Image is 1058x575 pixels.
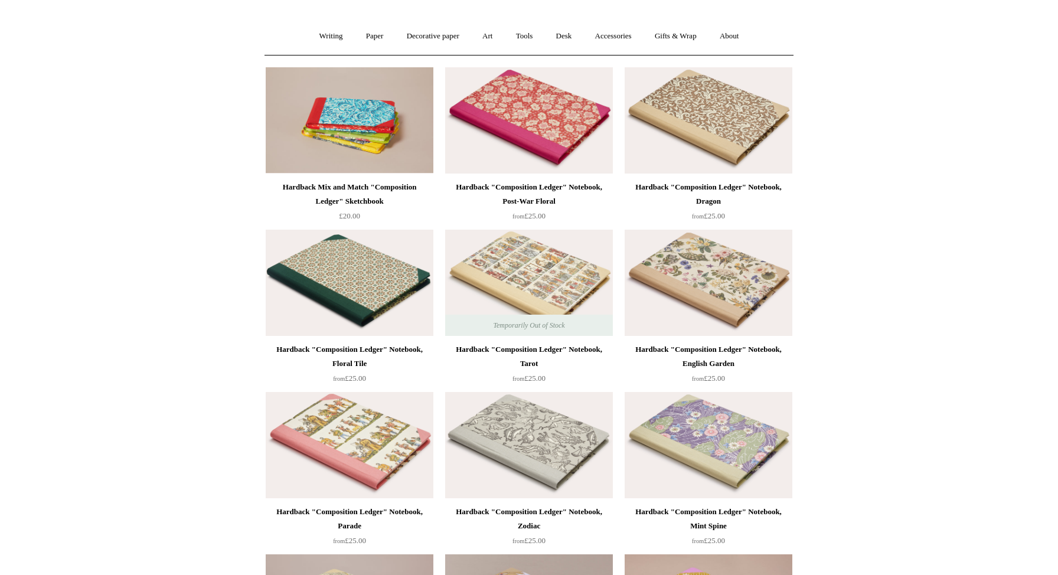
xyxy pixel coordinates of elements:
span: from [512,213,524,220]
span: Temporarily Out of Stock [481,315,576,336]
a: Hardback "Composition Ledger" Notebook, English Garden from£25.00 [625,342,792,391]
span: from [333,375,345,382]
div: Hardback Mix and Match "Composition Ledger" Sketchbook [269,180,430,208]
span: £25.00 [692,211,725,220]
a: Hardback "Composition Ledger" Notebook, English Garden Hardback "Composition Ledger" Notebook, En... [625,230,792,336]
span: £25.00 [692,374,725,383]
a: Hardback "Composition Ledger" Notebook, Tarot Hardback "Composition Ledger" Notebook, Tarot Tempo... [445,230,613,336]
a: Hardback "Composition Ledger" Notebook, Parade Hardback "Composition Ledger" Notebook, Parade [266,392,433,498]
img: Hardback "Composition Ledger" Notebook, English Garden [625,230,792,336]
a: Hardback Mix and Match "Composition Ledger" Sketchbook £20.00 [266,180,433,228]
span: £25.00 [512,374,546,383]
div: Hardback "Composition Ledger" Notebook, English Garden [628,342,789,371]
img: Hardback Mix and Match "Composition Ledger" Sketchbook [266,67,433,174]
span: from [692,538,704,544]
img: Hardback "Composition Ledger" Notebook, Post-War Floral [445,67,613,174]
img: Hardback "Composition Ledger" Notebook, Tarot [445,230,613,336]
div: Hardback "Composition Ledger" Notebook, Dragon [628,180,789,208]
a: Hardback "Composition Ledger" Notebook, Zodiac from£25.00 [445,505,613,553]
a: Hardback "Composition Ledger" Notebook, Tarot from£25.00 [445,342,613,391]
span: £20.00 [339,211,360,220]
div: Hardback "Composition Ledger" Notebook, Floral Tile [269,342,430,371]
a: Paper [355,21,394,52]
a: Hardback "Composition Ledger" Notebook, Floral Tile Hardback "Composition Ledger" Notebook, Flora... [266,230,433,336]
span: from [333,538,345,544]
a: Desk [546,21,583,52]
a: Art [472,21,503,52]
a: Hardback "Composition Ledger" Notebook, Post-War Floral Hardback "Composition Ledger" Notebook, P... [445,67,613,174]
a: Gifts & Wrap [644,21,707,52]
a: Hardback "Composition Ledger" Notebook, Mint Spine from£25.00 [625,505,792,553]
span: £25.00 [333,536,366,545]
div: Hardback "Composition Ledger" Notebook, Zodiac [448,505,610,533]
span: from [512,375,524,382]
img: Hardback "Composition Ledger" Notebook, Parade [266,392,433,498]
div: Hardback "Composition Ledger" Notebook, Parade [269,505,430,533]
span: from [692,375,704,382]
a: Hardback "Composition Ledger" Notebook, Mint Spine Hardback "Composition Ledger" Notebook, Mint S... [625,392,792,498]
a: Hardback "Composition Ledger" Notebook, Zodiac Hardback "Composition Ledger" Notebook, Zodiac [445,392,613,498]
span: from [512,538,524,544]
span: £25.00 [692,536,725,545]
div: Hardback "Composition Ledger" Notebook, Tarot [448,342,610,371]
span: from [692,213,704,220]
a: Writing [309,21,354,52]
a: Decorative paper [396,21,470,52]
img: Hardback "Composition Ledger" Notebook, Zodiac [445,392,613,498]
a: Tools [505,21,544,52]
span: £25.00 [512,536,546,545]
a: Hardback "Composition Ledger" Notebook, Dragon from£25.00 [625,180,792,228]
div: Hardback "Composition Ledger" Notebook, Post-War Floral [448,180,610,208]
a: Hardback "Composition Ledger" Notebook, Post-War Floral from£25.00 [445,180,613,228]
a: Hardback "Composition Ledger" Notebook, Parade from£25.00 [266,505,433,553]
a: Hardback "Composition Ledger" Notebook, Floral Tile from£25.00 [266,342,433,391]
span: £25.00 [333,374,366,383]
a: About [709,21,750,52]
a: Accessories [584,21,642,52]
img: Hardback "Composition Ledger" Notebook, Dragon [625,67,792,174]
span: £25.00 [512,211,546,220]
a: Hardback "Composition Ledger" Notebook, Dragon Hardback "Composition Ledger" Notebook, Dragon [625,67,792,174]
a: Hardback Mix and Match "Composition Ledger" Sketchbook Hardback Mix and Match "Composition Ledger... [266,67,433,174]
div: Hardback "Composition Ledger" Notebook, Mint Spine [628,505,789,533]
img: Hardback "Composition Ledger" Notebook, Mint Spine [625,392,792,498]
img: Hardback "Composition Ledger" Notebook, Floral Tile [266,230,433,336]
